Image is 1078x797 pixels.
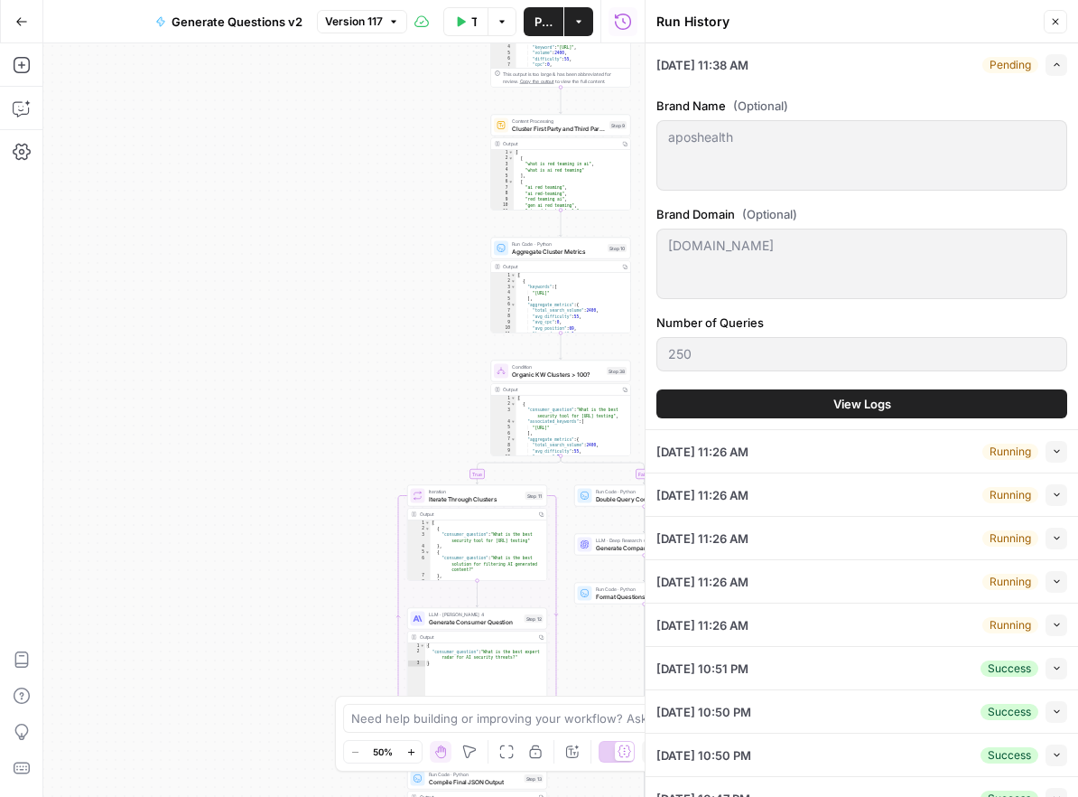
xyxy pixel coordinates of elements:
[491,332,516,338] div: 11
[491,197,514,203] div: 9
[425,520,431,527] span: Toggle code folding, rows 1 through 305
[980,704,1038,720] div: Success
[491,44,516,51] div: 4
[471,13,477,31] span: Test Data
[511,302,516,308] span: Toggle code folding, rows 6 through 12
[491,191,514,197] div: 8
[491,325,516,332] div: 10
[609,121,627,129] div: Step 9
[491,396,516,402] div: 1
[476,456,561,484] g: Edge from step_38 to step_11
[373,745,393,759] span: 50%
[525,614,544,623] div: Step 12
[508,179,514,185] span: Toggle code folding, rows 6 through 16
[408,573,431,579] div: 7
[512,124,606,133] span: Cluster First Party and Third Party Keywords
[656,616,748,634] span: [DATE] 11:26 AM
[656,389,1067,418] button: View Logs
[491,62,516,69] div: 7
[520,79,554,84] span: Copy the output
[525,492,544,500] div: Step 11
[425,579,431,586] span: Toggle code folding, rows 8 through 10
[425,549,431,556] span: Toggle code folding, rows 5 through 7
[524,7,563,36] button: Publish
[534,13,553,31] span: Publish
[408,579,431,586] div: 8
[491,361,631,456] div: ConditionOrganic KW Clusters > 100?Step 38Output[ { "consumer_question":"What is the best securit...
[317,10,407,33] button: Version 117
[560,333,562,360] g: Edge from step_10 to step_38
[407,608,547,704] div: LLM · [PERSON_NAME] 4Generate Consumer QuestionStep 12Output{ "consumer_question":"What is the be...
[420,633,534,641] div: Output
[491,155,514,162] div: 2
[491,443,516,449] div: 8
[512,240,604,248] span: Run Code · Python
[668,237,1055,255] textarea: [DOMAIN_NAME]
[407,485,547,581] div: LoopIterationIterate Through ClustersStep 11Output[ { "consumer_question":"What is the best secur...
[491,408,516,419] div: 3
[668,128,1055,146] textarea: aposhealth
[491,202,514,209] div: 10
[408,643,426,650] div: 1
[656,660,748,678] span: [DATE] 10:51 PM
[144,7,313,36] button: Generate Questions v2
[596,592,687,601] span: Format Questions with Empty Metrics
[512,247,604,256] span: Aggregate Cluster Metrics
[503,70,627,85] div: This output is too large & has been abbreviated for review. to view the full content.
[511,401,516,408] span: Toggle code folding, rows 2 through 14
[982,487,1038,503] div: Running
[503,386,617,393] div: Output
[511,396,516,402] span: Toggle code folding, rows 1 through 1396
[503,140,617,147] div: Output
[574,485,714,507] div: Run Code · PythonDouble Query Count
[982,57,1038,73] div: Pending
[408,526,431,532] div: 2
[656,486,748,504] span: [DATE] 11:26 AM
[491,431,516,437] div: 6
[596,537,687,544] span: LLM · Deep Research (O4 Mini)
[172,13,302,31] span: Generate Questions v2
[429,617,521,626] span: Generate Consumer Question
[491,179,514,185] div: 6
[491,296,516,303] div: 5
[511,278,516,285] span: Toggle code folding, rows 2 through 13
[596,488,688,495] span: Run Code · Python
[491,448,516,455] div: 9
[408,544,431,550] div: 4
[429,488,522,495] span: Iteration
[511,419,516,426] span: Toggle code folding, rows 4 through 6
[429,611,521,618] span: LLM · [PERSON_NAME] 4
[425,526,431,532] span: Toggle code folding, rows 2 through 4
[512,363,603,370] span: Condition
[491,401,516,408] div: 2
[560,88,562,114] g: Edge from step_18 to step_9
[982,574,1038,590] div: Running
[656,573,748,591] span: [DATE] 11:26 AM
[408,532,431,544] div: 3
[491,425,516,431] div: 5
[491,150,514,156] div: 1
[833,395,891,413] span: View Logs
[491,273,516,279] div: 1
[491,115,631,211] div: Content ProcessingCluster First Party and Third Party KeywordsStep 9Output[ [ "what is red teamin...
[491,278,516,285] div: 2
[596,543,687,552] span: Generate Company Questions
[512,117,606,125] span: Content Processing
[491,209,514,215] div: 11
[429,494,522,503] span: Iterate Through Clusters
[511,285,516,291] span: Toggle code folding, rows 3 through 5
[512,370,603,379] span: Organic KW Clusters > 100?
[491,51,516,57] div: 5
[497,121,506,130] img: 14hgftugzlhicq6oh3k7w4rc46c1
[656,703,751,721] span: [DATE] 10:50 PM
[596,586,687,593] span: Run Code · Python
[574,534,714,556] div: LLM · Deep Research (O4 Mini)Generate Company Questions
[491,302,516,308] div: 6
[608,244,627,252] div: Step 10
[656,443,748,461] span: [DATE] 11:26 AM
[408,649,426,661] div: 2
[982,530,1038,547] div: Running
[491,455,516,461] div: 10
[476,581,479,607] g: Edge from step_11 to step_12
[491,162,514,168] div: 3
